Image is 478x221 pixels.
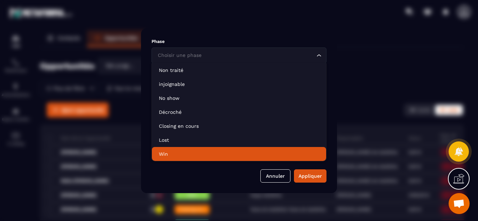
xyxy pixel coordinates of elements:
a: Ouvrir le chat [449,193,470,214]
p: Closing en cours [159,123,319,130]
p: Phase [152,39,326,44]
div: Search for option [152,47,326,64]
p: No show [159,95,319,102]
input: Search for option [156,52,315,59]
button: Appliquer [294,169,326,183]
p: Décroché [159,109,319,116]
button: Annuler [260,169,290,183]
p: Lost [159,137,319,143]
p: injoignable [159,81,319,88]
p: Non traité [159,67,319,74]
p: Win [159,150,319,157]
